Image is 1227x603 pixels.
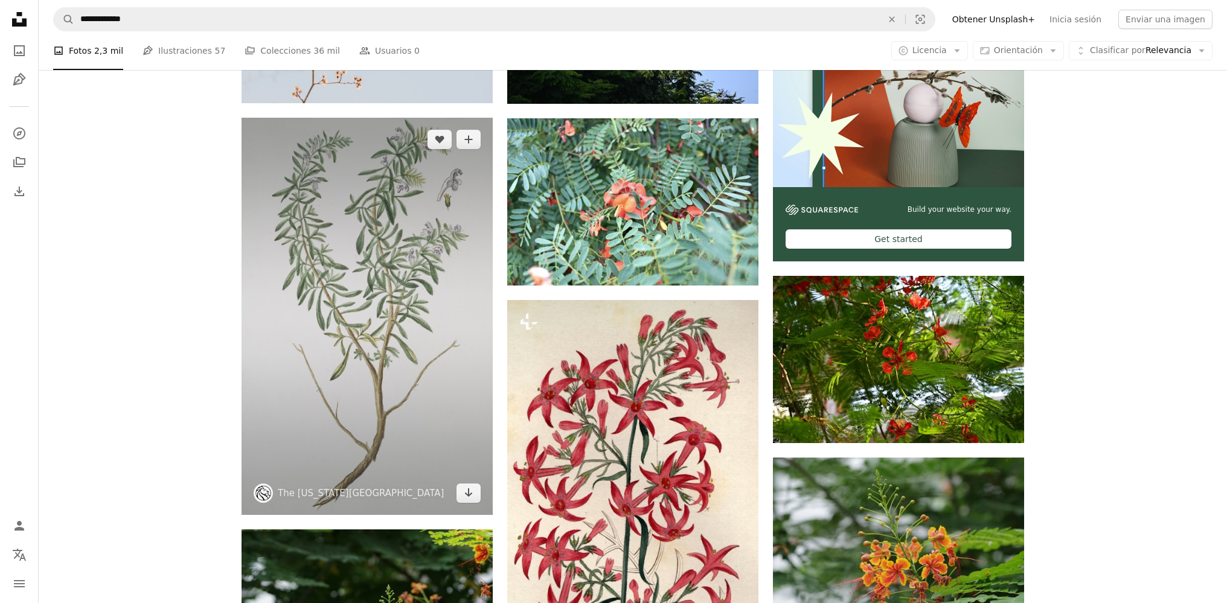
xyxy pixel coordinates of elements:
a: Inicio — Unsplash [7,7,31,34]
img: file-1606177908946-d1eed1cbe4f5image [786,205,858,215]
a: Colecciones [7,150,31,174]
button: Añade a la colección [457,130,481,149]
button: Menú [7,572,31,596]
span: Licencia [912,45,947,55]
span: Orientación [994,45,1043,55]
a: Ilustraciones [7,68,31,92]
a: Inicia sesión [1042,10,1109,29]
span: Relevancia [1090,45,1191,57]
button: Enviar una imagen [1118,10,1213,29]
button: Licencia [891,41,968,60]
a: Historial de descargas [7,179,31,203]
a: Un dibujo de una planta con hojas y flores [242,311,493,322]
button: Borrar [879,8,905,31]
img: un arbusto con flores rojas y hojas verdes [507,118,758,286]
span: 57 [214,44,225,57]
a: Colecciones 36 mil [245,31,340,70]
a: Hacia 1834: Las delicadas flores rosadas de la Ipomopsis elegans. (Foto de Hulton Archive/Getty I... [507,530,758,541]
a: Iniciar sesión / Registrarse [7,514,31,538]
a: Fotos [7,39,31,63]
a: Un grupo de flores rojas [773,354,1024,365]
button: Clasificar porRelevancia [1069,41,1213,60]
a: Descargar [457,483,481,503]
button: Idioma [7,543,31,567]
a: The [US_STATE][GEOGRAPHIC_DATA] [278,487,444,499]
img: Ve al perfil de The New York Public Library [254,483,273,503]
a: Usuarios 0 [359,31,420,70]
button: Me gusta [428,130,452,149]
a: un arbusto con flores rojas y hojas verdes [507,196,758,207]
img: Un grupo de flores rojas [773,276,1024,443]
span: Build your website your way. [908,205,1011,215]
img: Un dibujo de una planta con hojas y flores [242,118,493,514]
span: 0 [414,44,420,57]
span: Clasificar por [1090,45,1145,55]
button: Buscar en Unsplash [54,8,74,31]
form: Encuentra imágenes en todo el sitio [53,7,935,31]
span: 36 mil [313,44,340,57]
a: Ilustraciones 57 [143,31,225,70]
a: Un primer plano de una planta con flores de naranjo [773,535,1024,546]
div: Get started [786,229,1011,249]
a: Obtener Unsplash+ [945,10,1042,29]
a: Explorar [7,121,31,145]
button: Orientación [973,41,1064,60]
button: Búsqueda visual [906,8,935,31]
